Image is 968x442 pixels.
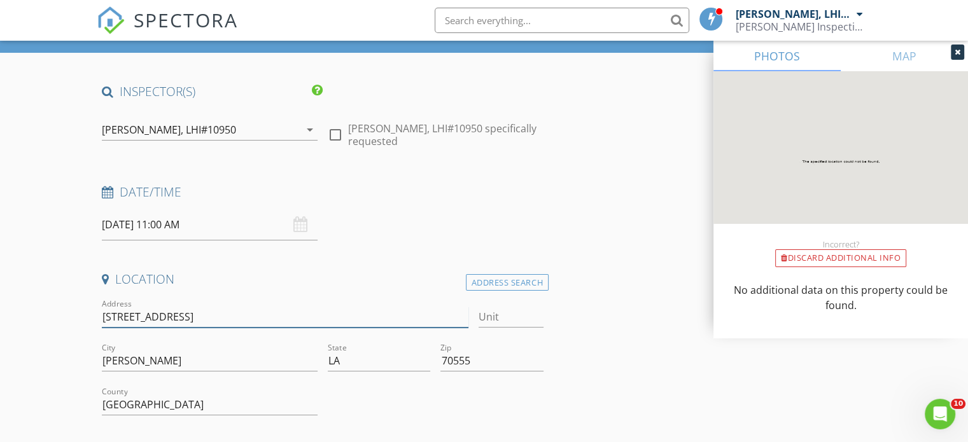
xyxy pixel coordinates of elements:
[302,122,318,137] i: arrow_drop_down
[102,271,544,287] h4: Location
[736,20,863,33] div: Bernard's Inspection Services
[97,17,238,44] a: SPECTORA
[713,41,841,71] a: PHOTOS
[775,249,906,267] div: Discard Additional info
[134,6,238,33] span: SPECTORA
[102,184,544,200] h4: Date/Time
[713,239,968,249] div: Incorrect?
[713,71,968,254] img: streetview
[729,282,953,313] p: No additional data on this property could be found.
[736,8,853,20] div: [PERSON_NAME], LHI#10950
[102,83,323,100] h4: INSPECTOR(S)
[102,209,318,240] input: Select date
[435,8,689,33] input: Search everything...
[97,6,125,34] img: The Best Home Inspection Software - Spectora
[348,122,544,148] label: [PERSON_NAME], LHI#10950 specifically requested
[925,399,955,429] iframe: Intercom live chat
[466,274,549,291] div: Address Search
[102,124,236,135] div: [PERSON_NAME], LHI#10950
[841,41,968,71] a: MAP
[951,399,965,409] span: 10
[105,20,387,43] h1: New Inspection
